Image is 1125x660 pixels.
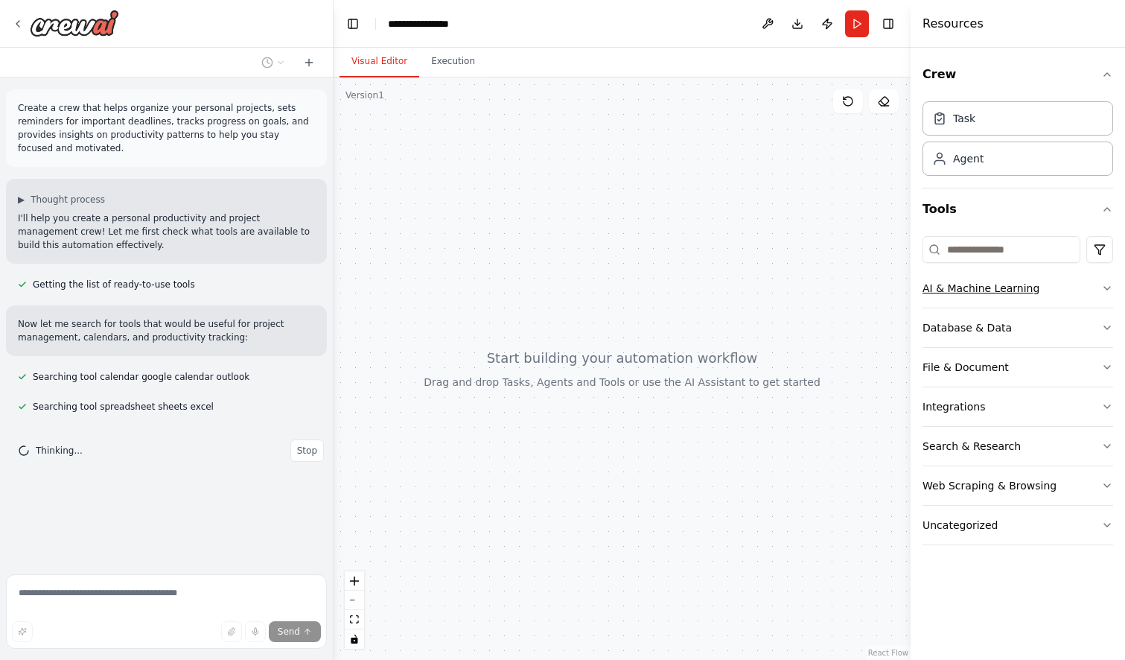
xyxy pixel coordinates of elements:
[33,371,249,383] span: Searching tool calendar google calendar outlook
[18,212,315,252] p: I'll help you create a personal productivity and project management crew! Let me first check what...
[345,571,364,591] button: zoom in
[922,399,985,414] div: Integrations
[922,387,1113,426] button: Integrations
[868,649,908,657] a: React Flow attribution
[922,506,1113,545] button: Uncategorized
[18,101,315,155] p: Create a crew that helps organize your personal projects, sets reminders for important deadlines,...
[345,89,384,101] div: Version 1
[36,445,83,457] span: Thinking...
[18,317,315,344] p: Now let me search for tools that would be useful for project management, calendars, and productiv...
[922,466,1113,505] button: Web Scraping & Browsing
[922,269,1113,308] button: AI & Machine Learning
[278,626,300,638] span: Send
[345,591,364,610] button: zoom out
[922,478,1057,493] div: Web Scraping & Browsing
[33,401,214,413] span: Searching tool spreadsheet sheets excel
[922,348,1113,387] button: File & Document
[922,518,998,533] div: Uncategorized
[245,621,266,642] button: Click to speak your automation idea
[388,16,465,31] nav: breadcrumb
[922,320,1012,335] div: Database & Data
[922,230,1113,557] div: Tools
[18,194,25,206] span: ▶
[297,54,321,72] button: Start a new chat
[342,13,363,34] button: Hide left sidebar
[31,194,105,206] span: Thought process
[18,194,105,206] button: ▶Thought process
[345,571,364,649] div: React Flow controls
[221,621,242,642] button: Upload files
[922,427,1113,466] button: Search & Research
[878,13,899,34] button: Hide right sidebar
[922,15,984,33] h4: Resources
[340,46,419,77] button: Visual Editor
[922,308,1113,347] button: Database & Data
[255,54,291,72] button: Switch to previous chat
[30,10,119,37] img: Logo
[922,54,1113,95] button: Crew
[922,360,1009,375] div: File & Document
[953,111,975,126] div: Task
[922,95,1113,188] div: Crew
[922,281,1039,296] div: AI & Machine Learning
[297,445,317,457] span: Stop
[419,46,487,77] button: Execution
[345,629,364,649] button: toggle interactivity
[953,151,984,166] div: Agent
[922,439,1021,454] div: Search & Research
[290,440,324,462] button: Stop
[12,621,33,642] button: Improve this prompt
[345,610,364,629] button: fit view
[33,279,195,291] span: Getting the list of ready-to-use tools
[922,188,1113,230] button: Tools
[269,621,321,642] button: Send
